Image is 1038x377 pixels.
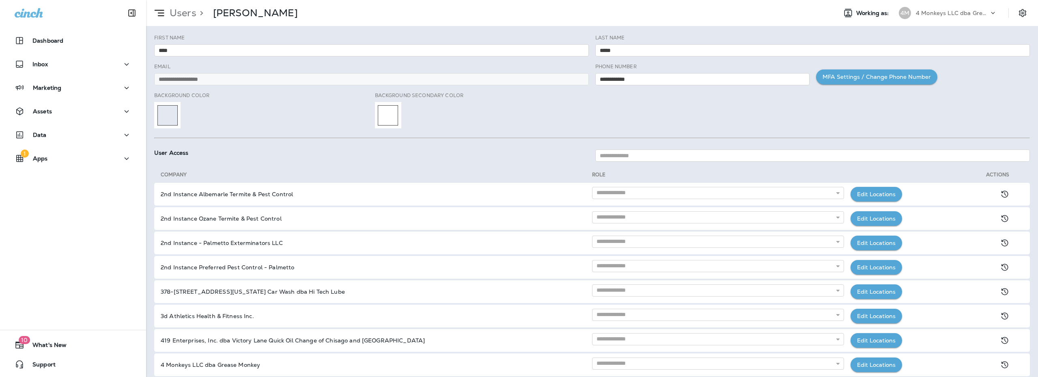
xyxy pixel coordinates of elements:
[154,280,592,303] td: 378-[STREET_ADDRESS][US_STATE] Car Wash dba Hi Tech Lube
[851,309,902,324] button: Edit Locations
[997,186,1013,202] button: View Changelog
[166,7,196,19] p: Users
[986,171,1030,181] th: Actions
[154,149,189,156] strong: User Access
[997,332,1013,349] button: View Changelog
[851,284,902,299] button: Edit Locations
[154,171,592,181] th: Company
[997,284,1013,300] button: View Changelog
[997,235,1013,251] button: View Changelog
[154,183,592,206] td: 2nd Instance Albemarle Termite & Pest Control
[851,187,902,202] button: Edit Locations
[8,32,138,49] button: Dashboard
[851,357,902,373] button: Edit Locations
[196,7,203,19] p: >
[154,305,592,327] td: 3d Athletics Health & Fitness Inc.
[32,37,63,44] p: Dashboard
[154,256,592,279] td: 2nd Instance Preferred Pest Control - Palmetto
[154,329,592,352] td: 419 Enterprises, Inc. dba Victory Lane Quick Oil Change of Chisago and [GEOGRAPHIC_DATA]
[33,108,52,115] p: Assets
[154,35,185,41] label: First Name
[8,356,138,373] button: Support
[21,149,29,158] span: 1
[595,35,625,41] label: Last Name
[154,207,592,230] td: 2nd Instance Ozane Termite & Pest Control
[997,308,1013,324] button: View Changelog
[997,357,1013,373] button: View Changelog
[816,69,937,84] button: MFA Settings / Change Phone Number
[154,232,592,254] td: 2nd Instance - Palmetto Exterminators LLC
[32,61,48,67] p: Inbox
[213,7,298,19] p: [PERSON_NAME]
[851,236,902,251] button: Edit Locations
[592,171,986,181] th: Role
[851,211,902,226] button: Edit Locations
[154,353,592,376] td: 4 Monkeys LLC dba Grease Monkey
[121,5,143,21] button: Collapse Sidebar
[19,336,30,344] span: 10
[154,92,209,99] label: Background Color
[8,80,138,96] button: Marketing
[8,127,138,143] button: Data
[154,63,170,70] label: Email
[851,333,902,348] button: Edit Locations
[8,103,138,119] button: Assets
[8,337,138,353] button: 10What's New
[33,132,47,138] p: Data
[8,150,138,167] button: 1Apps
[899,7,911,19] div: 4M
[8,56,138,72] button: Inbox
[997,259,1013,275] button: View Changelog
[851,260,902,275] button: Edit Locations
[24,342,67,351] span: What's New
[375,92,464,99] label: Background Secondary Color
[856,10,891,17] span: Working as:
[997,210,1013,227] button: View Changelog
[1015,6,1030,20] button: Settings
[595,63,637,70] label: Phone Number
[213,7,298,19] div: Gabe Davis
[24,361,56,371] span: Support
[916,10,989,16] p: 4 Monkeys LLC dba Grease Monkey
[33,155,48,162] p: Apps
[33,84,61,91] p: Marketing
